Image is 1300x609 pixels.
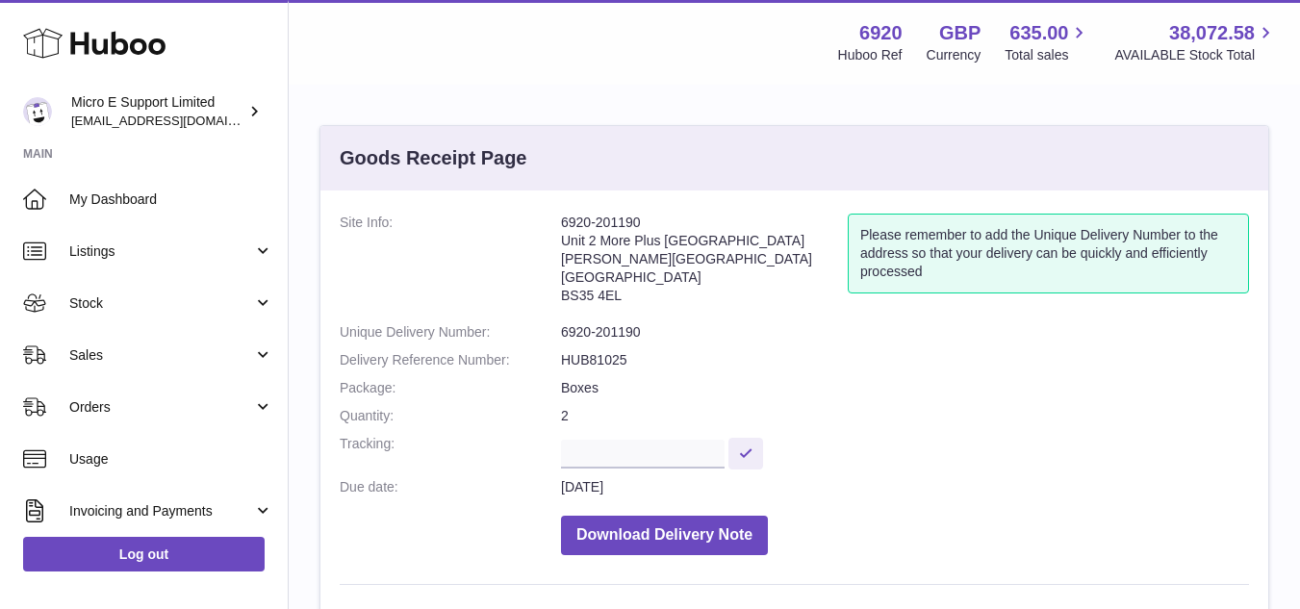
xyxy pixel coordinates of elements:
[340,379,561,397] dt: Package:
[71,93,244,130] div: Micro E Support Limited
[340,323,561,342] dt: Unique Delivery Number:
[838,46,903,64] div: Huboo Ref
[69,242,253,261] span: Listings
[561,379,1249,397] dd: Boxes
[1169,20,1255,46] span: 38,072.58
[939,20,981,46] strong: GBP
[561,323,1249,342] dd: 6920-201190
[1009,20,1068,46] span: 635.00
[1114,20,1277,64] a: 38,072.58 AVAILABLE Stock Total
[561,351,1249,369] dd: HUB81025
[848,214,1249,293] div: Please remember to add the Unique Delivery Number to the address so that your delivery can be qui...
[340,145,527,171] h3: Goods Receipt Page
[69,502,253,520] span: Invoicing and Payments
[340,407,561,425] dt: Quantity:
[69,294,253,313] span: Stock
[561,407,1249,425] dd: 2
[340,214,561,314] dt: Site Info:
[561,516,768,555] button: Download Delivery Note
[561,214,848,314] address: 6920-201190 Unit 2 More Plus [GEOGRAPHIC_DATA] [PERSON_NAME][GEOGRAPHIC_DATA] [GEOGRAPHIC_DATA] B...
[340,435,561,469] dt: Tracking:
[1005,46,1090,64] span: Total sales
[69,190,273,209] span: My Dashboard
[23,97,52,126] img: contact@micropcsupport.com
[927,46,981,64] div: Currency
[71,113,283,128] span: [EMAIL_ADDRESS][DOMAIN_NAME]
[69,346,253,365] span: Sales
[1005,20,1090,64] a: 635.00 Total sales
[69,450,273,469] span: Usage
[859,20,903,46] strong: 6920
[340,478,561,496] dt: Due date:
[561,478,1249,496] dd: [DATE]
[1114,46,1277,64] span: AVAILABLE Stock Total
[69,398,253,417] span: Orders
[340,351,561,369] dt: Delivery Reference Number:
[23,537,265,571] a: Log out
